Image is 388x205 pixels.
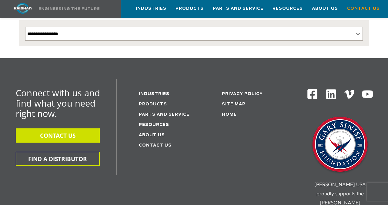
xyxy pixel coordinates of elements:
a: Industries [139,92,169,96]
a: Parts and Service [213,0,263,17]
img: Linkedin [325,88,337,100]
img: Engineering the future [39,7,99,10]
button: FIND A DISTRIBUTOR [16,152,100,166]
span: Contact Us [347,5,380,12]
a: Contact Us [347,0,380,17]
a: Products [176,0,204,17]
span: Parts and Service [213,5,263,12]
span: Resources [273,5,303,12]
a: Privacy Policy [222,92,263,96]
a: Site Map [222,102,246,106]
a: About Us [139,133,165,137]
img: Youtube [362,88,373,100]
a: Resources [273,0,303,17]
img: Gary Sinise Foundation [310,115,370,175]
a: Products [139,102,167,106]
img: Facebook [307,88,318,100]
a: Parts and service [139,113,189,117]
a: Contact Us [139,144,172,147]
span: Products [176,5,204,12]
img: Vimeo [344,90,355,99]
span: About Us [312,5,338,12]
a: About Us [312,0,338,17]
a: Industries [136,0,166,17]
a: Home [222,113,237,117]
a: Resources [139,123,169,127]
span: Industries [136,5,166,12]
button: CONTACT US [16,128,100,143]
span: Connect with us and find what you need right now. [16,87,100,119]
